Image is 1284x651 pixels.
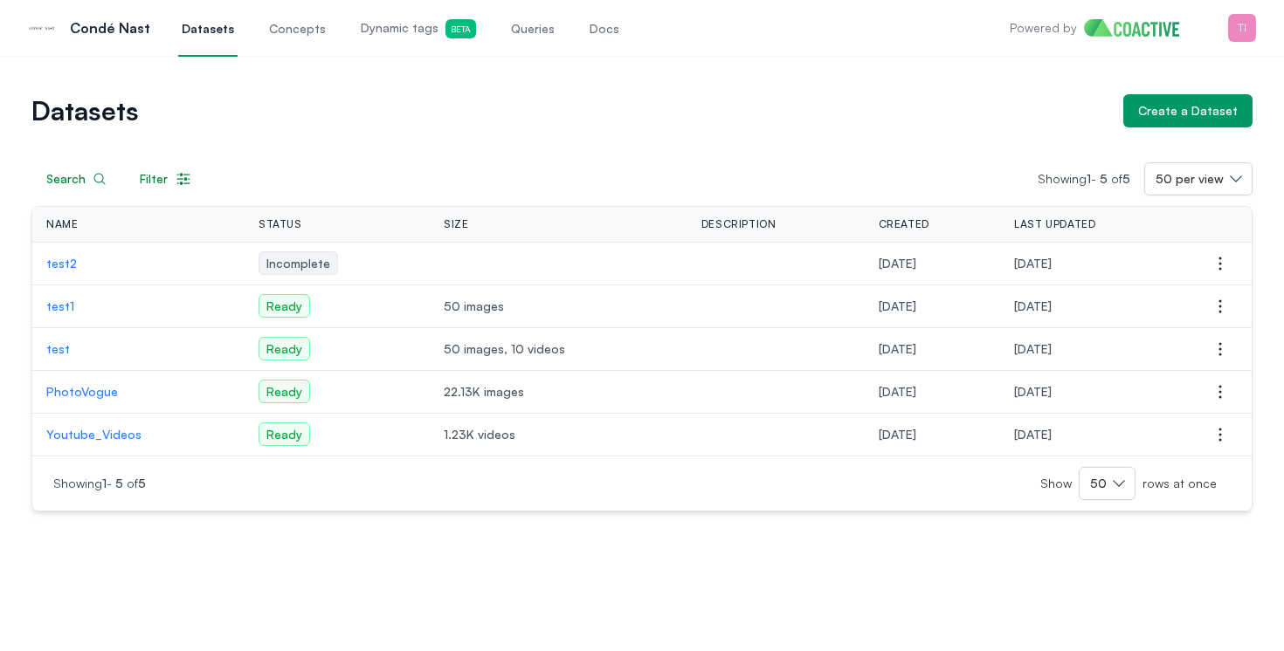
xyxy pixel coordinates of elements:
[1100,171,1108,186] span: 5
[1123,94,1253,127] button: Create a Dataset
[444,298,673,315] span: 50 images
[1090,475,1107,492] span: 50
[46,217,78,231] span: Name
[127,476,146,490] span: of
[138,476,146,490] span: 5
[115,476,123,490] span: 5
[1111,171,1130,186] span: of
[269,20,326,38] span: Concepts
[259,380,310,403] span: Ready
[182,20,234,38] span: Datasets
[140,170,192,188] div: Filter
[259,294,310,318] span: Ready
[879,427,916,442] span: Tuesday, July 15, 2025 at 12:31:05 AM UTC
[70,17,150,38] p: Condé Nast
[1038,170,1144,188] p: Showing -
[1156,170,1224,188] span: 50 per view
[1014,384,1052,399] span: Wednesday, August 6, 2025 at 4:12:27 AM UTC
[701,217,777,231] span: Description
[1144,162,1253,195] button: 50 per view
[1087,171,1091,186] span: 1
[879,256,916,271] span: Friday, August 8, 2025 at 9:49:28 PM UTC
[259,251,338,275] span: Incomplete
[1014,256,1052,271] span: Friday, August 8, 2025 at 9:49:28 PM UTC
[879,341,916,356] span: Thursday, August 7, 2025 at 10:27:08 PM UTC
[879,298,916,313] span: Friday, August 8, 2025 at 9:40:26 PM UTC
[444,340,673,358] span: 50 images, 10 videos
[31,162,121,195] button: Search
[1014,298,1052,313] span: Friday, August 8, 2025 at 9:41:21 PM UTC
[879,384,916,399] span: Monday, August 4, 2025 at 8:07:31 PM UTC
[46,255,231,272] a: test2
[511,20,555,38] span: Queries
[259,422,310,446] span: Ready
[1010,19,1077,37] p: Powered by
[46,426,231,443] a: Youtube_Videos
[259,217,302,231] span: Status
[1122,171,1130,186] span: 5
[46,340,231,358] a: test
[53,475,445,492] p: Showing -
[125,162,207,195] button: Filter
[102,476,107,490] span: 1
[1014,341,1052,356] span: Friday, August 8, 2025 at 12:08:54 AM UTC
[1084,19,1193,37] img: Home
[445,19,476,38] span: Beta
[46,170,107,188] div: Search
[259,337,310,360] span: Ready
[1014,217,1095,231] span: Last Updated
[31,99,1109,123] h1: Datasets
[361,19,476,38] span: Dynamic tags
[444,383,673,401] span: 22.13K images
[444,217,468,231] span: Size
[1079,467,1136,500] button: 50
[1228,14,1256,42] img: Menu for the logged in user
[1138,102,1238,120] div: Create a Dataset
[28,14,56,42] img: Condé Nast
[46,383,231,401] a: PhotoVogue
[1040,475,1079,492] span: Show
[879,217,929,231] span: Created
[444,426,673,443] span: 1.23K videos
[1014,427,1052,442] span: Monday, August 4, 2025 at 6:32:51 PM UTC
[46,298,231,315] a: test1
[1136,475,1217,492] span: rows at once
